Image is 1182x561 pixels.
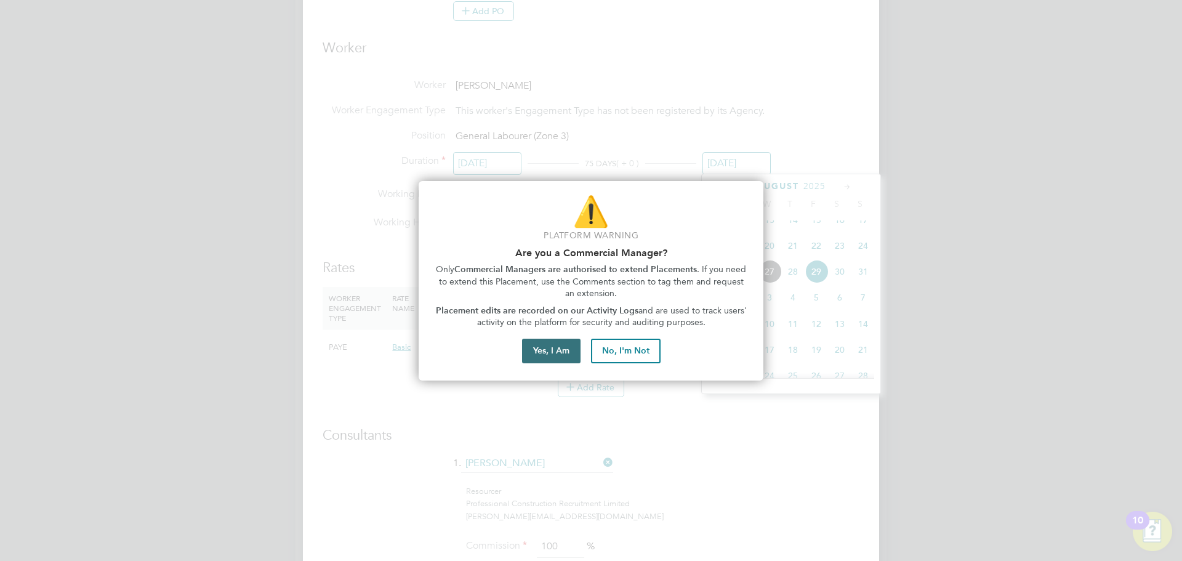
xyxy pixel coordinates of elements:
p: ⚠️ [433,191,749,232]
p: Platform Warning [433,230,749,242]
strong: Placement edits are recorded on our Activity Logs [436,305,638,316]
span: Only [436,264,454,275]
strong: Commercial Managers are authorised to extend Placements [454,264,697,275]
div: Are you part of the Commercial Team? [419,181,763,381]
button: Yes, I Am [522,339,581,363]
span: . If you need to extend this Placement, use the Comments section to tag them and request an exten... [439,264,749,299]
button: No, I'm Not [591,339,661,363]
h2: Are you a Commercial Manager? [433,247,749,259]
span: and are used to track users' activity on the platform for security and auditing purposes. [477,305,749,328]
